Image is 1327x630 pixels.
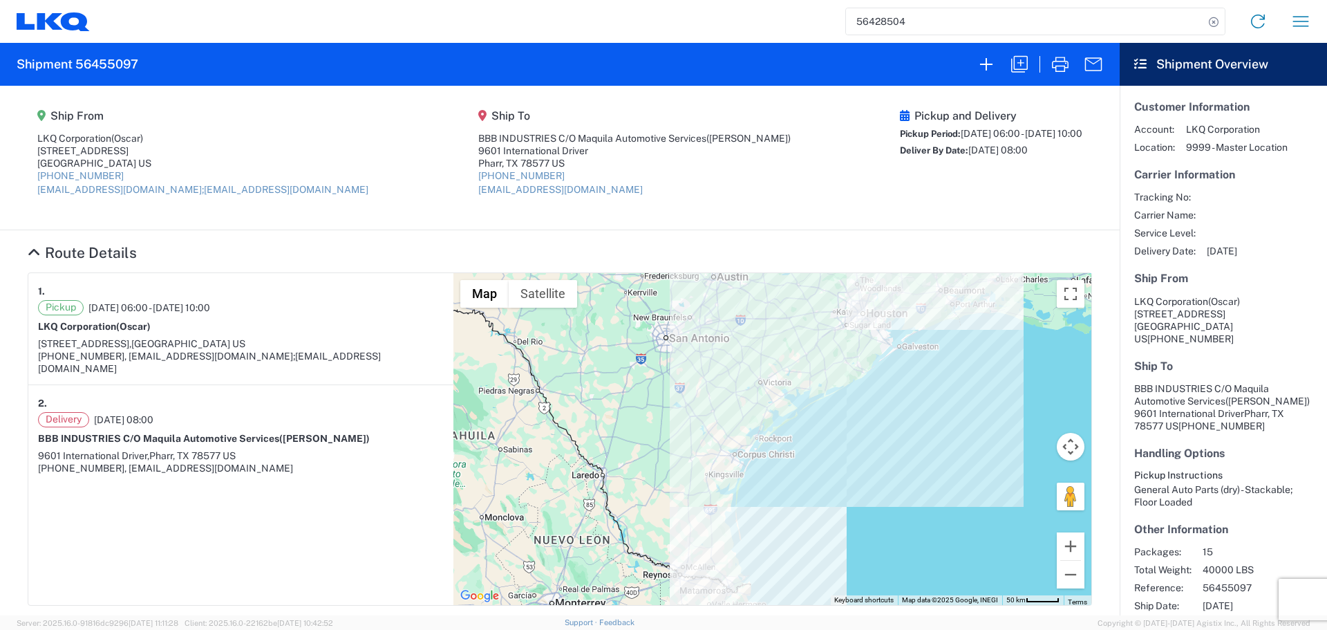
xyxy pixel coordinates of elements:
[129,619,178,627] span: [DATE] 11:11:28
[1134,600,1192,612] span: Ship Date:
[706,133,791,144] span: ([PERSON_NAME])
[38,433,370,444] strong: BBB INDUSTRIES C/O Maquila Automotive Services
[37,157,368,169] div: [GEOGRAPHIC_DATA] US
[1207,245,1237,257] span: [DATE]
[478,145,791,157] div: 9601 International Driver
[1134,383,1310,419] span: BBB INDUSTRIES C/O Maquila Automotive Services 9601 International Driver
[968,145,1028,156] span: [DATE] 08:00
[1134,100,1312,113] h5: Customer Information
[565,618,599,627] a: Support
[38,350,444,375] div: [PHONE_NUMBER], [EMAIL_ADDRESS][DOMAIN_NAME];[EMAIL_ADDRESS][DOMAIN_NAME]
[1134,546,1192,558] span: Packages:
[457,587,502,605] img: Google
[17,56,138,73] h2: Shipment 56455097
[1134,360,1312,373] h5: Ship To
[478,109,791,122] h5: Ship To
[149,450,236,461] span: Pharr, TX 78577 US
[1068,598,1087,606] a: Terms
[1002,595,1064,605] button: Map Scale: 50 km per 45 pixels
[1186,123,1288,136] span: LKQ Corporation
[38,300,84,315] span: Pickup
[38,283,45,300] strong: 1.
[900,129,961,139] span: Pickup Period:
[457,587,502,605] a: Open this area in Google Maps (opens a new window)
[961,128,1082,139] span: [DATE] 06:00 - [DATE] 10:00
[28,244,137,261] a: Hide Details
[1134,123,1175,136] span: Account:
[1203,582,1321,594] span: 56455097
[1147,333,1234,344] span: [PHONE_NUMBER]
[1134,523,1312,536] h5: Other Information
[38,338,131,349] span: [STREET_ADDRESS],
[1134,245,1196,257] span: Delivery Date:
[1098,617,1310,629] span: Copyright © [DATE]-[DATE] Agistix Inc., All Rights Reserved
[460,280,509,308] button: Show street map
[478,184,643,195] a: [EMAIL_ADDRESS][DOMAIN_NAME]
[1134,582,1192,594] span: Reference:
[1225,396,1310,407] span: ([PERSON_NAME])
[279,433,370,444] span: ([PERSON_NAME])
[1203,600,1321,612] span: [DATE]
[37,132,368,145] div: LKQ Corporation
[1120,43,1327,86] header: Shipment Overview
[38,462,444,474] div: [PHONE_NUMBER], [EMAIL_ADDRESS][DOMAIN_NAME]
[900,145,968,156] span: Deliver By Date:
[1134,564,1192,576] span: Total Weight:
[1134,191,1196,203] span: Tracking No:
[1134,308,1225,319] span: [STREET_ADDRESS]
[88,302,210,314] span: [DATE] 06:00 - [DATE] 10:00
[834,595,894,605] button: Keyboard shortcuts
[38,321,151,332] strong: LKQ Corporation
[1203,546,1321,558] span: 15
[1057,532,1084,560] button: Zoom in
[900,109,1082,122] h5: Pickup and Delivery
[37,109,368,122] h5: Ship From
[1134,227,1196,239] span: Service Level:
[38,450,149,461] span: 9601 International Driver,
[1134,483,1312,508] div: General Auto Parts (dry) - Stackable; Floor Loaded
[38,412,89,427] span: Delivery
[1203,564,1321,576] span: 40000 LBS
[1006,596,1026,604] span: 50 km
[277,619,333,627] span: [DATE] 10:42:52
[1134,168,1312,181] h5: Carrier Information
[1186,141,1288,154] span: 9999 - Master Location
[478,170,565,181] a: [PHONE_NUMBER]
[902,596,998,604] span: Map data ©2025 Google, INEGI
[1134,296,1208,307] span: LKQ Corporation
[37,145,368,157] div: [STREET_ADDRESS]
[1208,296,1240,307] span: (Oscar)
[116,321,151,332] span: (Oscar)
[1134,447,1312,460] h5: Handling Options
[1057,483,1084,510] button: Drag Pegman onto the map to open Street View
[131,338,245,349] span: [GEOGRAPHIC_DATA] US
[1057,280,1084,308] button: Toggle fullscreen view
[1134,209,1196,221] span: Carrier Name:
[1057,433,1084,461] button: Map camera controls
[1134,470,1312,481] h6: Pickup Instructions
[185,619,333,627] span: Client: 2025.16.0-22162be
[599,618,634,627] a: Feedback
[37,184,368,195] a: [EMAIL_ADDRESS][DOMAIN_NAME];[EMAIL_ADDRESS][DOMAIN_NAME]
[478,132,791,145] div: BBB INDUSTRIES C/O Maquila Automotive Services
[509,280,577,308] button: Show satellite imagery
[1134,295,1312,345] address: [GEOGRAPHIC_DATA] US
[846,8,1204,35] input: Shipment, tracking or reference number
[478,157,791,169] div: Pharr, TX 78577 US
[38,395,47,412] strong: 2.
[111,133,143,144] span: (Oscar)
[94,414,153,426] span: [DATE] 08:00
[1178,420,1265,432] span: [PHONE_NUMBER]
[1134,141,1175,154] span: Location:
[37,170,124,181] a: [PHONE_NUMBER]
[1134,272,1312,285] h5: Ship From
[1057,561,1084,589] button: Zoom out
[1134,382,1312,432] address: Pharr, TX 78577 US
[17,619,178,627] span: Server: 2025.16.0-91816dc9296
